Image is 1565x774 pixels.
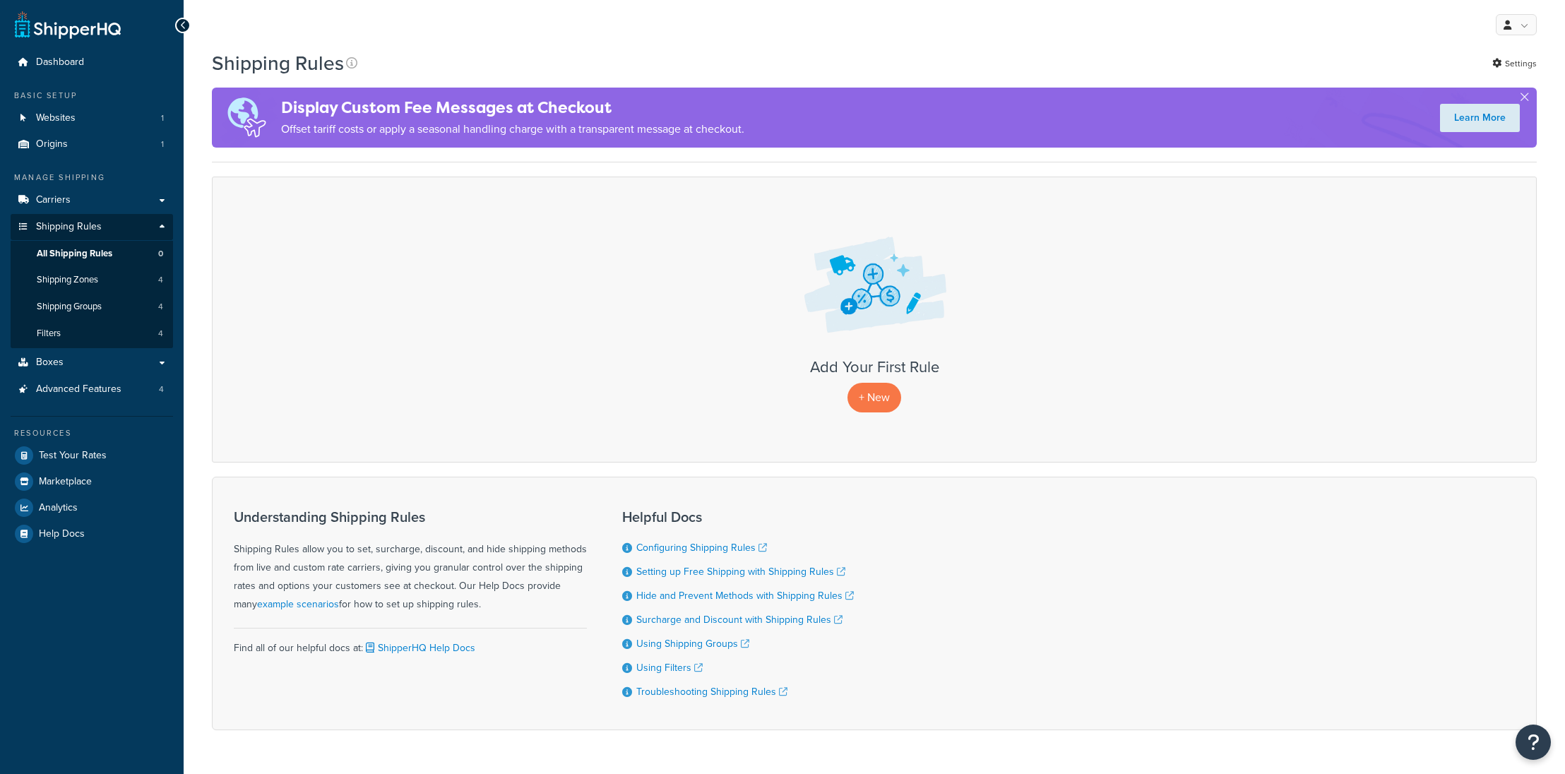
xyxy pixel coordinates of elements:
a: example scenarios [257,597,339,612]
span: 4 [159,383,164,395]
a: Using Shipping Groups [636,636,749,651]
a: Troubleshooting Shipping Rules [636,684,787,699]
a: Help Docs [11,521,173,547]
h3: Helpful Docs [622,509,854,525]
span: Help Docs [39,528,85,540]
p: Offset tariff costs or apply a seasonal handling charge with a transparent message at checkout. [281,119,744,139]
span: Advanced Features [36,383,121,395]
span: All Shipping Rules [37,248,112,260]
a: Boxes [11,350,173,376]
a: Settings [1492,54,1537,73]
span: Shipping Zones [37,274,98,286]
div: Manage Shipping [11,172,173,184]
p: + New [847,383,901,412]
span: 4 [158,301,163,313]
a: Marketplace [11,469,173,494]
span: 4 [158,328,163,340]
a: Advanced Features 4 [11,376,173,403]
div: Resources [11,427,173,439]
div: Find all of our helpful docs at: [234,628,587,657]
a: Learn More [1440,104,1520,132]
a: Filters 4 [11,321,173,347]
img: duties-banner-06bc72dcb5fe05cb3f9472aba00be2ae8eb53ab6f0d8bb03d382ba314ac3c341.png [212,88,281,148]
span: Dashboard [36,56,84,69]
li: Filters [11,321,173,347]
a: Shipping Groups 4 [11,294,173,320]
li: Shipping Groups [11,294,173,320]
span: Analytics [39,502,78,514]
a: Shipping Rules [11,214,173,240]
li: Origins [11,131,173,157]
span: 1 [161,112,164,124]
span: Shipping Groups [37,301,102,313]
a: Setting up Free Shipping with Shipping Rules [636,564,845,579]
span: Carriers [36,194,71,206]
li: Shipping Rules [11,214,173,348]
a: Surcharge and Discount with Shipping Rules [636,612,843,627]
li: All Shipping Rules [11,241,173,267]
a: Hide and Prevent Methods with Shipping Rules [636,588,854,603]
h1: Shipping Rules [212,49,344,77]
a: Websites 1 [11,105,173,131]
h3: Understanding Shipping Rules [234,509,587,525]
div: Basic Setup [11,90,173,102]
h4: Display Custom Fee Messages at Checkout [281,96,744,119]
a: Origins 1 [11,131,173,157]
a: ShipperHQ Home [15,11,121,39]
a: Analytics [11,495,173,520]
a: Carriers [11,187,173,213]
a: Using Filters [636,660,703,675]
li: Advanced Features [11,376,173,403]
li: Shipping Zones [11,267,173,293]
span: 1 [161,138,164,150]
span: 4 [158,274,163,286]
span: Filters [37,328,61,340]
a: ShipperHQ Help Docs [363,641,475,655]
a: Shipping Zones 4 [11,267,173,293]
a: All Shipping Rules 0 [11,241,173,267]
span: Boxes [36,357,64,369]
span: Marketplace [39,476,92,488]
a: Configuring Shipping Rules [636,540,767,555]
span: Websites [36,112,76,124]
button: Open Resource Center [1516,725,1551,760]
div: Shipping Rules allow you to set, surcharge, discount, and hide shipping methods from live and cus... [234,509,587,614]
span: Origins [36,138,68,150]
a: Dashboard [11,49,173,76]
span: 0 [158,248,163,260]
h3: Add Your First Rule [227,359,1522,376]
span: Shipping Rules [36,221,102,233]
a: Test Your Rates [11,443,173,468]
span: Test Your Rates [39,450,107,462]
li: Websites [11,105,173,131]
